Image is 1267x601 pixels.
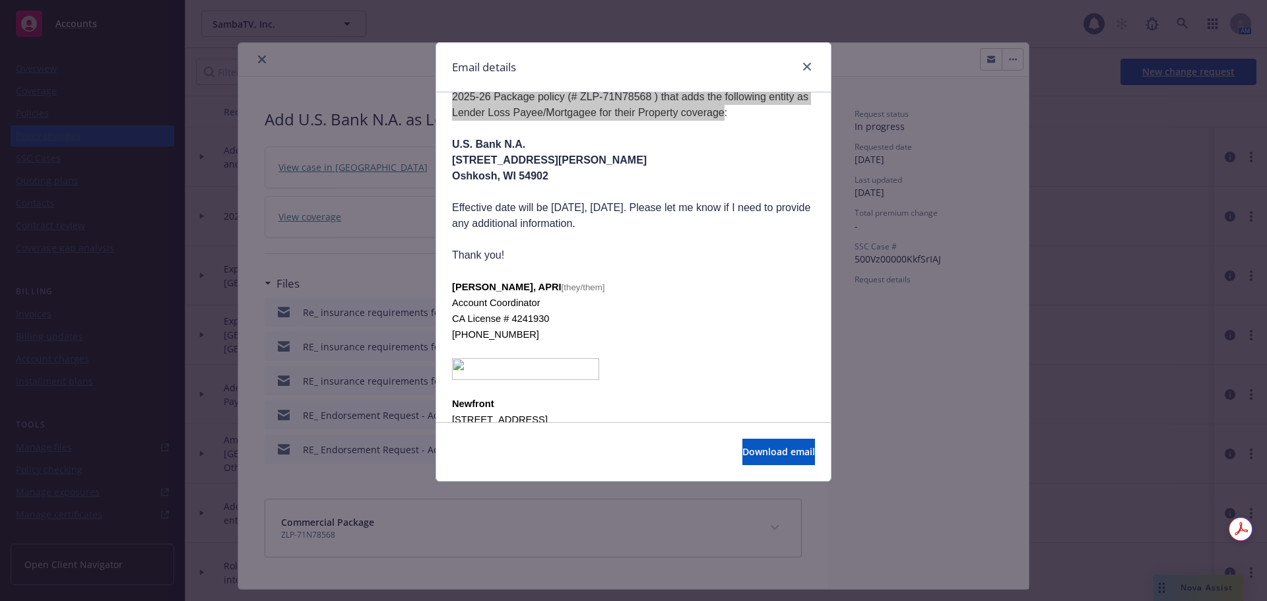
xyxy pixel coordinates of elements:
img: image001.png@01DBB83B.757E8A10 [452,358,599,380]
span: Download email [742,445,815,458]
span: CA License # 4241930 [452,313,550,324]
span: [PHONE_NUMBER] [452,329,539,340]
span: Newfront [452,398,494,409]
span: [STREET_ADDRESS] [452,414,548,425]
span: Account Coordinator [452,298,540,308]
button: Download email [742,439,815,465]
